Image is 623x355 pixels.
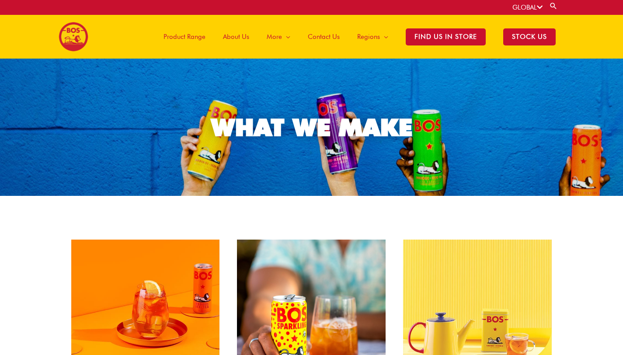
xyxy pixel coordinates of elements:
[223,24,249,50] span: About Us
[348,15,397,59] a: Regions
[267,24,282,50] span: More
[397,15,494,59] a: Find Us in Store
[211,115,412,139] div: WHAT WE MAKE
[512,3,543,11] a: GLOBAL
[494,15,564,59] a: STOCK US
[155,15,214,59] a: Product Range
[258,15,299,59] a: More
[59,22,88,52] img: BOS logo finals-200px
[148,15,564,59] nav: Site Navigation
[406,28,486,45] span: Find Us in Store
[549,2,558,10] a: Search button
[164,24,205,50] span: Product Range
[308,24,340,50] span: Contact Us
[503,28,556,45] span: STOCK US
[357,24,380,50] span: Regions
[214,15,258,59] a: About Us
[299,15,348,59] a: Contact Us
